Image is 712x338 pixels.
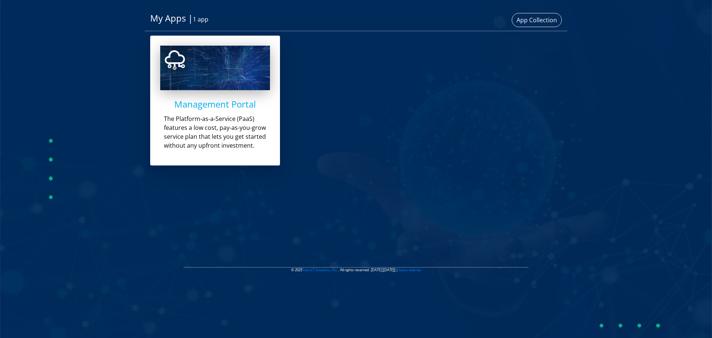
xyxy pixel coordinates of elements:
p: The Platform-as-a-Service (PaaS) features a low cost, pay-as-you-grow service plan that lets you ... [164,114,274,150]
h4: Management Portal [160,99,270,110]
p: © 2025 . All rights reserved. [DATE] [[DATE]] | [184,267,528,273]
img: app-mgmt-tile.png [160,46,270,90]
a: Management PortalThe Platform-as-a-Service (PaaS) features a low cost, pay-as-you-grow service pl... [150,39,280,168]
button: App Collection [512,13,562,27]
h1: My Apps | [150,13,350,24]
a: Status website [398,268,421,272]
a: Telit IoT Solutions, Inc. [302,268,338,272]
span: 1 app [193,15,208,23]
